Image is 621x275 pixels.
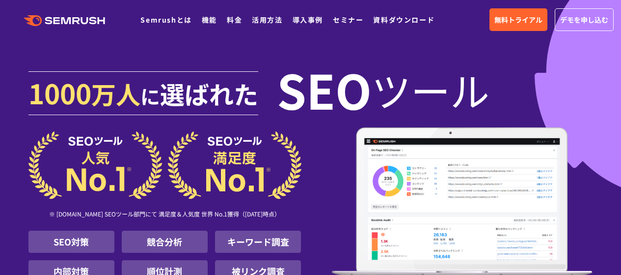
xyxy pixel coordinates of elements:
li: SEO対策 [28,231,114,253]
span: デモを申し込む [560,14,608,25]
a: Semrushとは [140,15,191,25]
a: デモを申し込む [555,8,614,31]
span: 1000 [28,73,91,112]
a: 料金 [227,15,242,25]
a: 資料ダウンロード [373,15,434,25]
span: 無料トライアル [494,14,542,25]
a: 導入事例 [293,15,323,25]
span: ツール [372,70,489,109]
a: セミナー [333,15,363,25]
span: SEO [277,70,372,109]
li: キーワード調査 [215,231,301,253]
span: に [140,82,160,110]
a: 機能 [202,15,217,25]
a: 活用方法 [252,15,282,25]
div: ※ [DOMAIN_NAME] SEOツール部門にて 満足度＆人気度 世界 No.1獲得（[DATE]時点） [28,199,301,231]
span: 選ばれた [160,76,258,111]
li: 競合分析 [122,231,208,253]
a: 無料トライアル [489,8,547,31]
span: 万人 [91,76,140,111]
